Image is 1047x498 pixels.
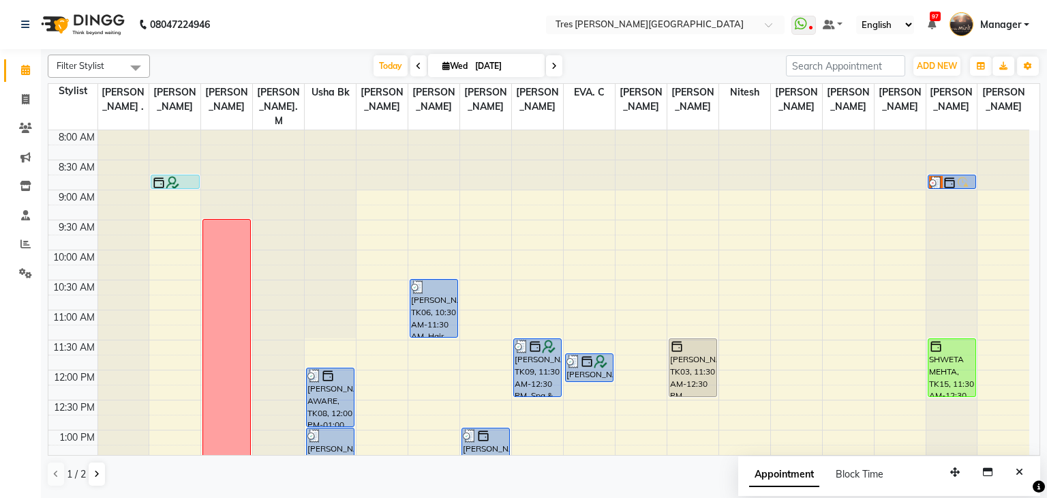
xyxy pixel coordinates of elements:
span: Today [374,55,408,76]
span: ADD NEW [917,61,957,71]
div: 9:00 AM [56,190,97,205]
div: 11:00 AM [50,310,97,325]
span: [PERSON_NAME] [460,84,511,115]
span: [PERSON_NAME] [667,84,718,115]
b: 08047224946 [150,5,210,44]
div: 12:30 PM [51,400,97,415]
span: [PERSON_NAME] [616,84,667,115]
span: [PERSON_NAME] . [98,84,149,115]
span: Manager [980,18,1021,32]
div: Stylist [48,84,97,98]
div: [PERSON_NAME], TK03, 11:30 AM-12:30 PM, Pedicure - Regular [669,339,716,396]
span: Block Time [836,468,883,480]
div: 10:30 AM [50,280,97,295]
span: 97 [930,12,941,21]
span: [PERSON_NAME] [771,84,822,115]
div: [PERSON_NAME], TK07, 01:00 PM-02:00 PM, Hair Cuts - Master Stylist (Women) [307,428,354,486]
span: [PERSON_NAME] [512,84,563,115]
button: ADD NEW [913,57,960,76]
input: Search Appointment [786,55,905,76]
div: 12:00 PM [51,370,97,385]
span: [PERSON_NAME]. M [253,84,304,130]
div: 8:00 AM [56,130,97,145]
span: 1 / 2 [67,467,86,482]
img: logo [35,5,128,44]
span: [PERSON_NAME] [875,84,926,115]
span: [PERSON_NAME] [977,84,1029,115]
div: [PERSON_NAME] AWARE, TK08, 01:00 PM-02:00 PM, [PERSON_NAME] - Classic Shave (₹600) [462,428,509,486]
span: [PERSON_NAME] [926,84,977,115]
input: 2025-09-03 [471,56,539,76]
button: Close [1010,462,1029,483]
span: Appointment [749,463,819,487]
a: 97 [928,18,936,31]
span: [PERSON_NAME] [356,84,408,115]
div: [PERSON_NAME], TK09, 11:30 AM-12:30 PM, Spa & Ritual - Essential [514,339,561,396]
span: Wed [439,61,471,71]
span: Nitesh [719,84,770,101]
span: EVA. C [564,84,615,101]
div: 10:00 AM [50,250,97,265]
div: 9:30 AM [56,220,97,235]
span: [PERSON_NAME] [823,84,874,115]
div: 1:00 PM [57,430,97,445]
div: [PERSON_NAME], TK09, 11:45 AM-12:15 PM, Foot Reflexology massage [566,354,613,381]
div: [PERSON_NAME], TK06, 10:30 AM-11:30 AM, Hair Cuts - Creative Head (Men) [410,280,457,337]
div: 8:30 AM [56,160,97,175]
span: [PERSON_NAME] [201,84,252,115]
span: [PERSON_NAME] [149,84,200,115]
div: [PERSON_NAME], TK01, 08:45 AM-09:00 AM, Highlights (Women) [151,175,198,188]
img: Manager [950,12,973,36]
span: Usha bk [305,84,356,101]
div: [PERSON_NAME] AWARE, TK08, 12:00 PM-01:00 PM, Hair Cuts - Master Stylist (Men) [307,368,354,426]
div: [PERSON_NAME], TK02, 08:45 AM-09:00 AM, Hydrating Facial [928,175,975,188]
span: [PERSON_NAME] [408,84,459,115]
div: SHWETA MEHTA, TK15, 11:30 AM-12:30 PM, Purifying/ Hydrating Clean up [928,339,975,396]
div: 11:30 AM [50,340,97,355]
span: Filter Stylist [57,60,104,71]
